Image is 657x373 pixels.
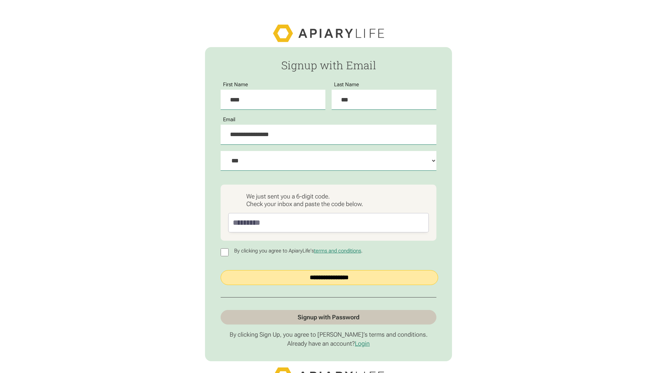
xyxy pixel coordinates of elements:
p: By clicking Sign Up, you agree to [PERSON_NAME]’s terms and conditions. [221,332,436,340]
label: Email [221,117,238,123]
label: First Name [221,82,250,88]
a: Login [355,342,370,349]
h2: Signup with Email [221,59,436,71]
a: terms and conditions [314,250,361,256]
a: Signup with Password [221,312,436,326]
label: Last Name [332,82,361,88]
p: By clicking you agree to ApiaryLife's . [232,250,365,256]
p: Already have an account? [221,342,436,349]
div: We just sent you a 6-digit code. Check your inbox and paste the code below. [250,193,367,208]
form: Passwordless Signup [205,47,452,363]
